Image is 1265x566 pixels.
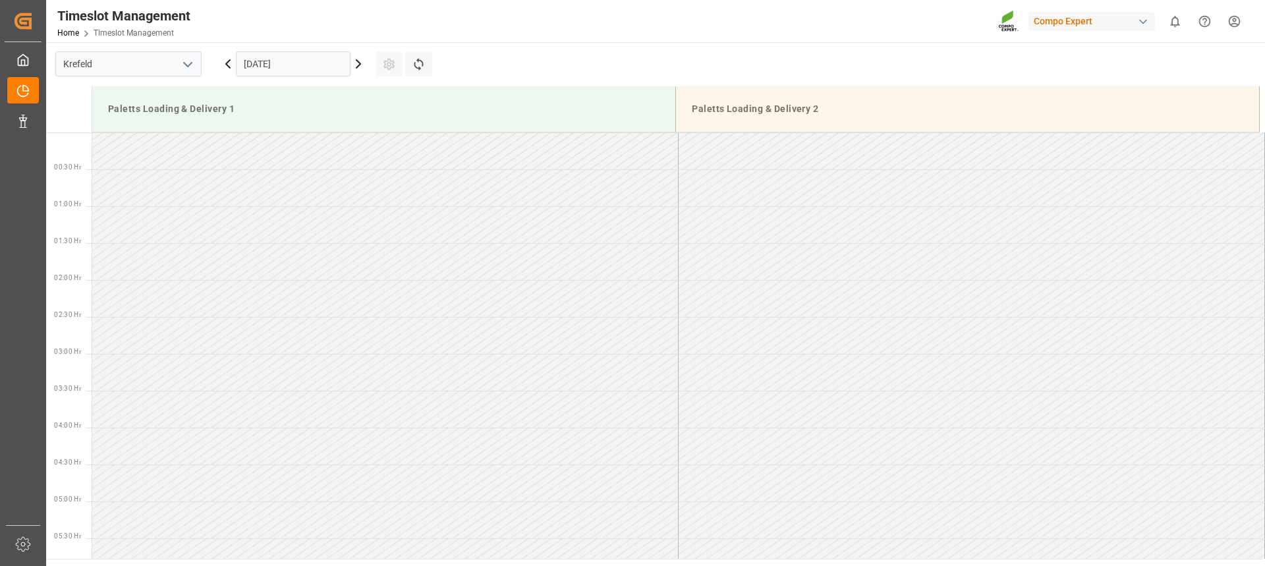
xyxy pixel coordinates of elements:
[54,163,81,171] span: 00:30 Hr
[103,97,665,121] div: Paletts Loading & Delivery 1
[1160,7,1190,36] button: show 0 new notifications
[54,200,81,208] span: 01:00 Hr
[55,51,202,76] input: Type to search/select
[57,6,190,26] div: Timeslot Management
[1190,7,1220,36] button: Help Center
[54,311,81,318] span: 02:30 Hr
[177,54,197,74] button: open menu
[54,422,81,429] span: 04:00 Hr
[236,51,351,76] input: DD.MM.YYYY
[54,495,81,503] span: 05:00 Hr
[54,274,81,281] span: 02:00 Hr
[57,28,79,38] a: Home
[54,532,81,540] span: 05:30 Hr
[1028,9,1160,34] button: Compo Expert
[687,97,1249,121] div: Paletts Loading & Delivery 2
[54,459,81,466] span: 04:30 Hr
[998,10,1019,33] img: Screenshot%202023-09-29%20at%2010.02.21.png_1712312052.png
[54,385,81,392] span: 03:30 Hr
[54,348,81,355] span: 03:00 Hr
[54,237,81,244] span: 01:30 Hr
[1028,12,1155,31] div: Compo Expert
